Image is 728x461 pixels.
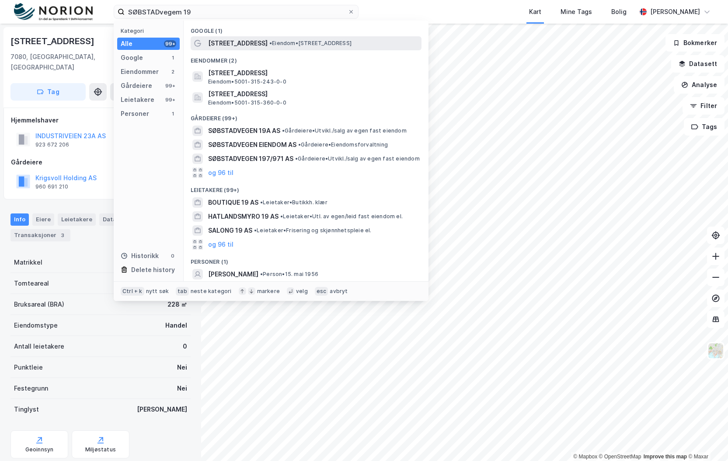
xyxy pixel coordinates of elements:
div: Gårdeiere (99+) [184,108,428,124]
div: Google [121,52,143,63]
div: velg [296,288,308,295]
span: • [260,271,263,277]
div: Festegrunn [14,383,48,394]
div: Handel [165,320,187,331]
div: 228 ㎡ [167,299,187,310]
div: [STREET_ADDRESS] [10,34,96,48]
span: [STREET_ADDRESS] [208,68,418,78]
div: avbryt [330,288,348,295]
div: tab [176,287,189,296]
div: Ctrl + k [121,287,144,296]
span: • [295,155,298,162]
div: esc [315,287,328,296]
div: 3 [58,231,67,240]
div: Info [10,213,29,226]
div: [PERSON_NAME] [650,7,700,17]
div: Eiendommer [121,66,159,77]
div: Punktleie [14,362,43,373]
span: Gårdeiere • Utvikl./salg av egen fast eiendom [282,127,407,134]
span: • [282,127,285,134]
div: Hjemmelshaver [11,115,190,126]
div: 99+ [164,82,176,89]
span: SALONG 19 AS [208,225,252,236]
span: • [298,141,301,148]
span: SØBSTADVEGEN EIENDOM AS [208,140,296,150]
div: Datasett [99,213,132,226]
button: og 96 til [208,239,233,250]
div: Eiendommer (2) [184,50,428,66]
div: 99+ [164,40,176,47]
div: 923 672 206 [35,141,69,148]
span: Eiendom • 5001-315-360-0-0 [208,99,286,106]
div: Leietakere [121,94,154,105]
span: BOUTIQUE 19 AS [208,197,258,208]
div: Gårdeiere [11,157,190,168]
span: [STREET_ADDRESS] [208,38,268,49]
div: nytt søk [146,288,169,295]
a: OpenStreetMap [599,454,641,460]
div: Bolig [611,7,627,17]
div: Gårdeiere [121,80,152,91]
div: Antall leietakere [14,341,64,352]
div: Tomteareal [14,278,49,289]
span: [STREET_ADDRESS] [208,89,418,99]
span: • [254,227,257,234]
span: Gårdeiere • Eiendomsforvaltning [298,141,388,148]
div: [PERSON_NAME] [137,404,187,415]
div: 0 [169,252,176,259]
button: Tags [684,118,725,136]
div: 7080, [GEOGRAPHIC_DATA], [GEOGRAPHIC_DATA] [10,52,121,73]
div: Leietakere (99+) [184,180,428,196]
div: Leietakere [58,213,96,226]
div: Bruksareal (BRA) [14,299,64,310]
span: SØBSTADVEGEN 19A AS [208,126,280,136]
a: Improve this map [644,454,687,460]
span: Person • 15. mai 1956 [260,271,318,278]
img: norion-logo.80e7a08dc31c2e691866.png [14,3,93,21]
img: Z [707,342,724,359]
div: markere [257,288,280,295]
span: Eiendom • [STREET_ADDRESS] [269,40,352,47]
div: 99+ [164,96,176,103]
div: Eiendomstype [14,320,58,331]
div: Google (1) [184,21,428,36]
button: Bokmerker [665,34,725,52]
iframe: Chat Widget [684,419,728,461]
div: Historikk [121,251,159,261]
div: 2 [169,68,176,75]
div: Kategori [121,28,180,34]
div: neste kategori [191,288,232,295]
div: Geoinnsyn [25,446,54,453]
div: Mine Tags [561,7,592,17]
div: Kart [529,7,541,17]
button: Datasett [671,55,725,73]
div: Alle [121,38,132,49]
div: Nei [177,362,187,373]
div: Personer (1) [184,251,428,267]
div: Personer [121,108,149,119]
span: • [269,40,272,46]
div: 1 [169,54,176,61]
div: Miljøstatus [85,446,116,453]
span: • [260,199,263,206]
div: Matrikkel [14,257,42,268]
div: Eiere [32,213,54,226]
div: Nei [177,383,187,394]
button: Filter [683,97,725,115]
button: Analyse [674,76,725,94]
div: Transaksjoner [10,229,70,241]
button: Tag [10,83,86,101]
input: Søk på adresse, matrikkel, gårdeiere, leietakere eller personer [125,5,348,18]
div: 1 [169,110,176,117]
span: Leietaker • Utl. av egen/leid fast eiendom el. [280,213,403,220]
div: 960 691 210 [35,183,68,190]
span: Leietaker • Butikkh. klær [260,199,327,206]
div: Tinglyst [14,404,39,415]
span: Gårdeiere • Utvikl./salg av egen fast eiendom [295,155,420,162]
div: Kontrollprogram for chat [684,419,728,461]
a: Mapbox [573,454,597,460]
span: SØBSTADVEGEN 197/971 AS [208,154,293,164]
button: og 96 til [208,168,233,178]
span: HATLANDSMYRO 19 AS [208,211,279,222]
span: Leietaker • Frisering og skjønnhetspleie el. [254,227,372,234]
